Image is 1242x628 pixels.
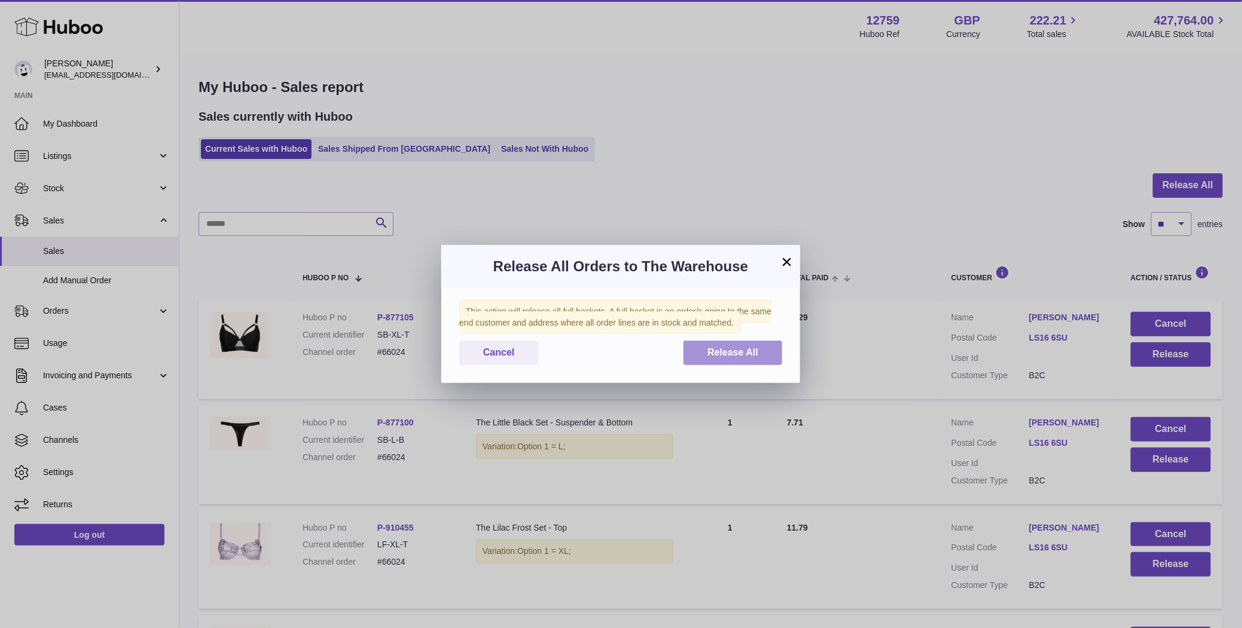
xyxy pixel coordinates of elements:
button: Cancel [459,341,538,365]
span: Release All [707,347,758,357]
button: × [780,255,794,269]
span: Cancel [483,347,514,357]
button: Release All [683,341,782,365]
span: This action will release all full baskets. A full basket is an order/s going to the same end cust... [459,300,771,334]
h3: Release All Orders to The Warehouse [459,257,782,276]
